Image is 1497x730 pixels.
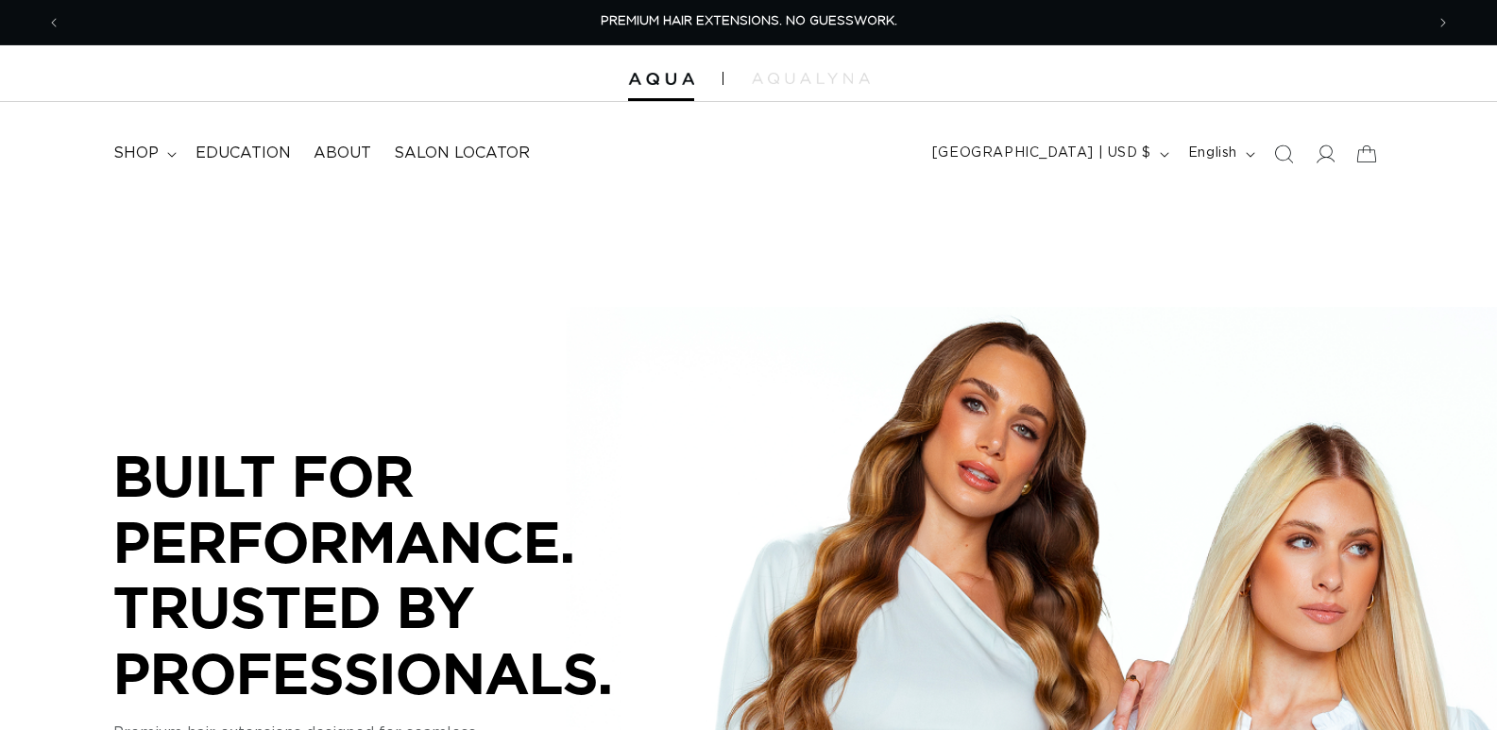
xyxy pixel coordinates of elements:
[932,144,1151,163] span: [GEOGRAPHIC_DATA] | USD $
[184,132,302,175] a: Education
[102,132,184,175] summary: shop
[113,443,680,705] p: BUILT FOR PERFORMANCE. TRUSTED BY PROFESSIONALS.
[196,144,291,163] span: Education
[752,73,870,84] img: aqualyna.com
[601,15,897,27] span: PREMIUM HAIR EXTENSIONS. NO GUESSWORK.
[302,132,383,175] a: About
[314,144,371,163] span: About
[1422,5,1464,41] button: Next announcement
[921,136,1177,172] button: [GEOGRAPHIC_DATA] | USD $
[394,144,530,163] span: Salon Locator
[1188,144,1237,163] span: English
[628,73,694,86] img: Aqua Hair Extensions
[1177,136,1263,172] button: English
[383,132,541,175] a: Salon Locator
[33,5,75,41] button: Previous announcement
[113,144,159,163] span: shop
[1263,133,1304,175] summary: Search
